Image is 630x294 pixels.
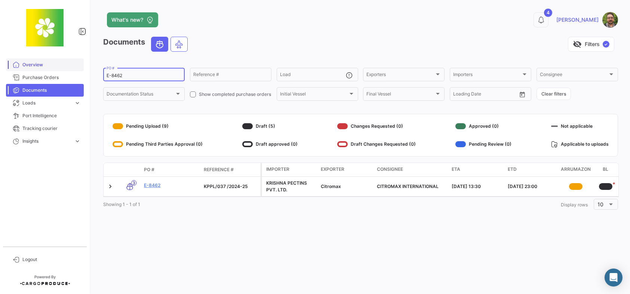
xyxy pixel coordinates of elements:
span: expand_more [74,100,81,106]
a: Port Intelligence [6,109,84,122]
img: 8664c674-3a9e-46e9-8cba-ffa54c79117b.jfif [26,9,64,46]
span: Documentation Status [107,93,175,98]
datatable-header-cell: Importer [262,163,318,176]
datatable-header-cell: ETD [505,163,561,176]
span: Logout [22,256,81,263]
span: Importers [453,73,521,78]
div: Draft approved (0) [242,138,298,150]
div: Draft Changes Requested (0) [337,138,416,150]
div: Draft (5) [242,120,298,132]
span: Port Intelligence [22,112,81,119]
span: [PERSON_NAME] [556,16,599,24]
span: Final Vessel [366,93,434,98]
div: Changes Requested (0) [337,120,416,132]
span: Consignee [540,73,608,78]
span: Consignee [377,166,403,173]
span: What's new? [111,16,143,24]
button: Air [171,37,187,51]
img: SR.jpg [602,12,618,28]
span: Arrumazon [561,166,591,173]
datatable-header-cell: ETA [449,163,505,176]
button: Clear filters [537,88,571,100]
datatable-header-cell: Reference # [201,163,261,176]
span: Tracking courier [22,125,81,132]
div: Pending Third Parties Approval (0) [113,138,203,150]
span: Documents [22,87,81,94]
a: E-8462 [144,182,198,189]
input: To [469,93,499,98]
span: ETA [452,166,460,173]
span: expand_more [74,138,81,145]
span: Initial Vessel [280,93,348,98]
span: Overview [22,61,81,68]
span: 10 [598,201,604,207]
span: 3 [131,180,136,186]
span: CITROMAX INTERNATIONAL [377,184,439,189]
button: visibility_offFilters✓ [568,37,614,52]
datatable-header-cell: BL [591,163,621,176]
h3: Documents [103,37,190,52]
div: Applicable to uploads [551,138,609,150]
div: Pending Upload (9) [113,120,203,132]
div: Approved (0) [455,120,511,132]
button: Ocean [151,37,168,51]
span: Display rows [561,202,588,207]
datatable-header-cell: Consignee [374,163,449,176]
datatable-header-cell: Arrumazon [561,163,591,176]
div: Pending Review (0) [455,138,511,150]
datatable-header-cell: Transport mode [119,167,141,173]
a: Expand/Collapse Row [107,183,114,190]
a: Tracking courier [6,122,84,135]
span: Loads [22,100,71,106]
span: Show completed purchase orders [199,91,271,98]
span: PO # [144,166,154,173]
span: ✓ [603,41,609,48]
span: Exporters [366,73,434,78]
button: Open calendar [517,89,528,100]
span: Purchase Orders [22,74,81,81]
div: Abrir Intercom Messenger [605,269,623,287]
span: Showing 1 - 1 of 1 [103,201,140,207]
input: From [453,93,464,98]
div: [DATE] 23:00 [508,183,558,190]
datatable-header-cell: PO # [141,163,201,176]
a: Documents [6,84,84,97]
a: Purchase Orders [6,71,84,84]
span: Insights [22,138,71,145]
div: KRISHNA PECTINS PVT. LTD. [266,180,315,193]
span: visibility_off [573,40,582,49]
datatable-header-cell: Exporter [318,163,374,176]
span: Exporter [321,166,344,173]
a: Overview [6,58,84,71]
div: [DATE] 13:30 [452,183,502,190]
button: What's new? [107,12,158,27]
div: Citromax [321,183,371,190]
span: BL [603,166,609,173]
span: ETD [508,166,517,173]
div: KPPL/037 /2024-25 [204,183,258,190]
div: Not applicable [551,120,609,132]
span: Reference # [204,166,234,173]
span: Importer [266,166,289,173]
